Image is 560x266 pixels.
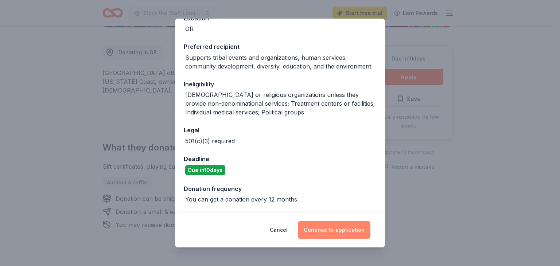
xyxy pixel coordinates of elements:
button: Continue to application [298,221,370,239]
div: You can get a donation every 12 months. [185,195,299,204]
div: Due in 10 days [185,165,225,175]
div: Deadline [184,154,376,164]
div: Location [184,13,376,23]
div: Preferred recipient [184,42,376,51]
div: 501(c)(3) required [185,137,235,145]
div: OR [185,24,194,33]
div: Ineligibility [184,79,376,89]
div: [DEMOGRAPHIC_DATA] or religious organizations unless they provide non-denominational services; Tr... [185,90,376,117]
button: Cancel [270,221,288,239]
div: Donation frequency [184,184,376,193]
div: Legal [184,125,376,135]
div: Supports tribal events and organizations, human services, community development, diversity, educa... [185,53,376,71]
